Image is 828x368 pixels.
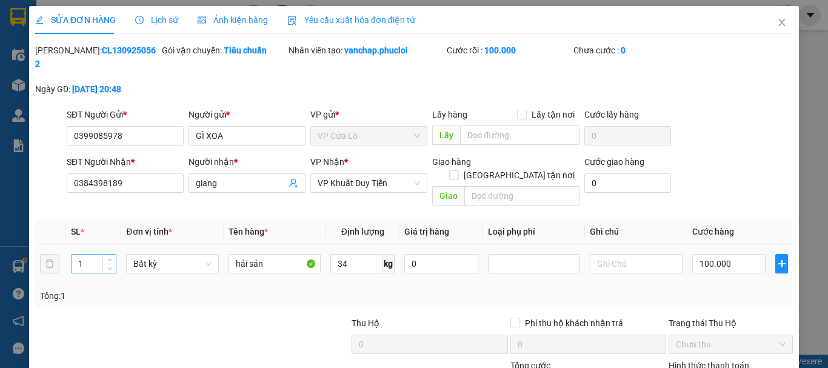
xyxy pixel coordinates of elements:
[287,15,415,25] span: Yêu cầu xuất hóa đơn điện tử
[432,125,460,145] span: Lấy
[765,6,799,40] button: Close
[224,45,267,55] b: Tiêu chuẩn
[35,16,44,24] span: edit
[40,254,59,273] button: delete
[527,108,579,121] span: Lấy tận nơi
[106,265,113,272] span: down
[113,45,507,60] li: Hotline: 02386655777, 02462925925, 0944789456
[590,254,682,273] input: Ghi Chú
[483,220,585,244] th: Loại phụ phí
[318,174,420,192] span: VP Khuất Duy Tiến
[229,227,268,236] span: Tên hàng
[692,227,734,236] span: Cước hàng
[189,108,305,121] div: Người gửi
[113,30,507,45] li: [PERSON_NAME], [PERSON_NAME]
[584,110,639,119] label: Cước lấy hàng
[198,15,268,25] span: Ảnh kiện hàng
[126,227,172,236] span: Đơn vị tính
[484,45,516,55] b: 100.000
[35,15,116,25] span: SỬA ĐƠN HÀNG
[584,126,671,146] input: Cước lấy hàng
[67,155,184,169] div: SĐT Người Nhận
[189,155,305,169] div: Người nhận
[289,178,298,188] span: user-add
[106,256,113,264] span: up
[432,186,464,206] span: Giao
[775,254,788,273] button: plus
[341,227,384,236] span: Định lượng
[35,82,159,96] div: Ngày GD:
[573,44,698,57] div: Chưa cước :
[289,44,444,57] div: Nhân viên tạo:
[460,125,579,145] input: Dọc đường
[344,45,408,55] b: vanchap.phucloi
[15,88,135,108] b: GỬI : VP Cửa Lò
[102,264,116,273] span: Decrease Value
[198,16,206,24] span: picture
[669,316,793,330] div: Trạng thái Thu Hộ
[432,110,467,119] span: Lấy hàng
[133,255,211,273] span: Bất kỳ
[776,259,787,269] span: plus
[310,157,344,167] span: VP Nhận
[67,108,184,121] div: SĐT Người Gửi
[459,169,579,182] span: [GEOGRAPHIC_DATA] tận nơi
[520,316,628,330] span: Phí thu hộ khách nhận trả
[287,16,297,25] img: icon
[404,227,449,236] span: Giá trị hàng
[352,318,379,328] span: Thu Hộ
[676,335,786,353] span: Chưa thu
[135,16,144,24] span: clock-circle
[621,45,626,55] b: 0
[162,44,286,57] div: Gói vận chuyển:
[382,254,395,273] span: kg
[447,44,571,57] div: Cước rồi :
[40,289,321,303] div: Tổng: 1
[777,18,787,27] span: close
[318,127,420,145] span: VP Cửa Lò
[584,173,671,193] input: Cước giao hàng
[229,254,321,273] input: VD: Bàn, Ghế
[102,255,116,264] span: Increase Value
[71,227,81,236] span: SL
[15,15,76,76] img: logo.jpg
[584,157,644,167] label: Cước giao hàng
[35,44,159,70] div: [PERSON_NAME]:
[432,157,471,167] span: Giao hàng
[464,186,579,206] input: Dọc đường
[72,84,121,94] b: [DATE] 20:48
[310,108,427,121] div: VP gửi
[585,220,687,244] th: Ghi chú
[135,15,178,25] span: Lịch sử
